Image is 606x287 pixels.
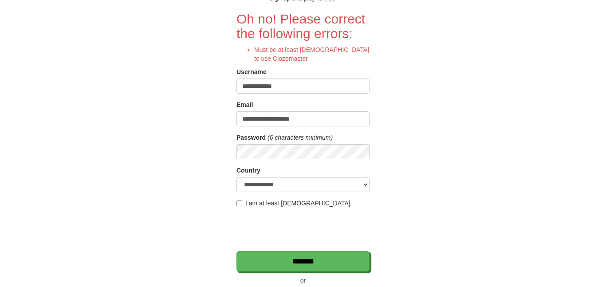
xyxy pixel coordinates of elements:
iframe: reCAPTCHA [236,212,371,247]
label: Email [236,100,253,109]
label: Username [236,67,267,76]
h2: Oh no! Please correct the following errors: [236,12,370,41]
em: (6 characters minimum) [268,134,333,141]
li: Must be at least [DEMOGRAPHIC_DATA] to use Clozemaster [254,45,370,63]
label: Country [236,166,260,175]
input: I am at least [DEMOGRAPHIC_DATA] [236,201,242,206]
label: Password [236,133,266,142]
label: I am at least [DEMOGRAPHIC_DATA] [236,199,350,208]
p: or [236,276,370,285]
